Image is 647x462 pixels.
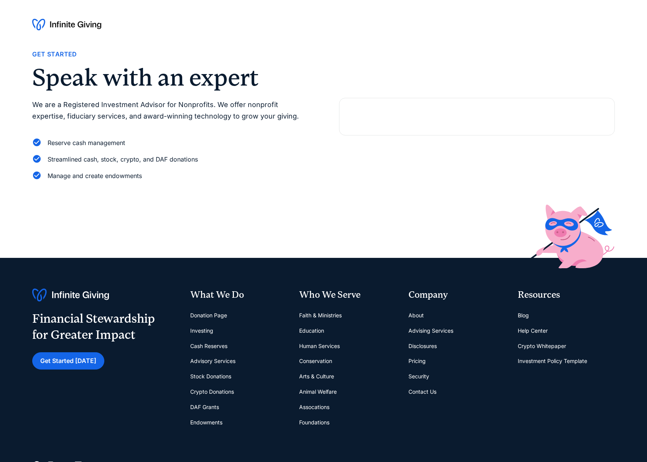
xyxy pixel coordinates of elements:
[190,369,231,384] a: Stock Donations
[190,323,213,338] a: Investing
[518,308,529,323] a: Blog
[299,308,342,323] a: Faith & Ministries
[32,99,308,122] p: We are a Registered Investment Advisor for Nonprofits. We offer nonprofit expertise, fiduciary se...
[32,49,77,59] div: Get Started
[299,353,332,369] a: Conservation
[408,338,437,354] a: Disclosures
[408,369,429,384] a: Security
[299,338,340,354] a: Human Services
[299,415,329,430] a: Foundations
[299,399,329,415] a: Assocations
[190,353,235,369] a: Advisory Services
[518,338,566,354] a: Crypto Whitepaper
[518,323,548,338] a: Help Center
[32,66,308,89] h2: Speak with an expert
[408,323,453,338] a: Advising Services
[190,308,227,323] a: Donation Page
[32,352,104,370] a: Get Started [DATE]
[299,369,334,384] a: Arts & Culture
[408,289,505,302] div: Company
[190,415,222,430] a: Endowments
[190,289,287,302] div: What We Do
[518,289,615,302] div: Resources
[48,154,198,165] div: Streamlined cash, stock, crypto, and DAF donations
[48,138,125,148] div: Reserve cash management
[190,338,227,354] a: Cash Reserves
[299,289,396,302] div: Who We Serve
[408,308,424,323] a: About
[408,384,436,399] a: Contact Us
[190,399,219,415] a: DAF Grants
[408,353,426,369] a: Pricing
[32,311,155,343] div: Financial Stewardship for Greater Impact
[190,384,234,399] a: Crypto Donations
[48,171,142,181] div: Manage and create endowments
[299,323,324,338] a: Education
[299,384,337,399] a: Animal Welfare
[518,353,587,369] a: Investment Policy Template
